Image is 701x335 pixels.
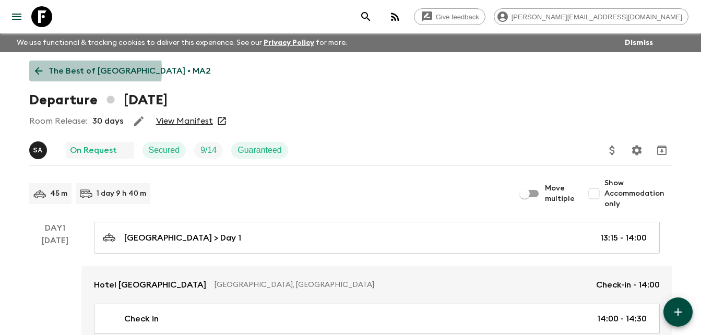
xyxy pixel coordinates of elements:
p: 13:15 - 14:00 [600,232,647,244]
p: Guaranteed [237,144,282,157]
p: [GEOGRAPHIC_DATA], [GEOGRAPHIC_DATA] [215,280,588,290]
button: SA [29,141,49,159]
a: [GEOGRAPHIC_DATA] > Day 113:15 - 14:00 [94,222,660,254]
button: menu [6,6,27,27]
p: Day 1 [29,222,81,234]
button: search adventures [355,6,376,27]
p: The Best of [GEOGRAPHIC_DATA] • MA2 [49,65,211,77]
p: Secured [149,144,180,157]
a: The Best of [GEOGRAPHIC_DATA] • MA2 [29,61,217,81]
span: Give feedback [430,13,485,21]
button: Dismiss [622,35,656,50]
a: Check in14:00 - 14:30 [94,304,660,334]
p: Room Release: [29,115,87,127]
p: On Request [70,144,117,157]
p: 1 day 9 h 40 m [97,188,146,199]
div: Trip Fill [194,142,223,159]
a: Give feedback [414,8,485,25]
p: [GEOGRAPHIC_DATA] > Day 1 [124,232,241,244]
div: Secured [142,142,186,159]
p: 14:00 - 14:30 [597,313,647,325]
p: 9 / 14 [200,144,217,157]
button: Update Price, Early Bird Discount and Costs [602,140,623,161]
span: Show Accommodation only [604,178,672,209]
a: Hotel [GEOGRAPHIC_DATA][GEOGRAPHIC_DATA], [GEOGRAPHIC_DATA]Check-in - 14:00 [81,266,672,304]
button: Archive (Completed, Cancelled or Unsynced Departures only) [651,140,672,161]
p: 45 m [50,188,67,199]
span: Move multiple [545,183,575,204]
button: Settings [626,140,647,161]
span: Samir Achahri [29,145,49,153]
p: We use functional & tracking cookies to deliver this experience. See our for more. [13,33,351,52]
div: [PERSON_NAME][EMAIL_ADDRESS][DOMAIN_NAME] [494,8,688,25]
h1: Departure [DATE] [29,90,168,111]
p: Check in [124,313,159,325]
p: 30 days [92,115,123,127]
a: Privacy Policy [264,39,314,46]
span: [PERSON_NAME][EMAIL_ADDRESS][DOMAIN_NAME] [506,13,688,21]
p: Check-in - 14:00 [596,279,660,291]
p: Hotel [GEOGRAPHIC_DATA] [94,279,206,291]
p: S A [33,146,43,154]
a: View Manifest [156,116,213,126]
